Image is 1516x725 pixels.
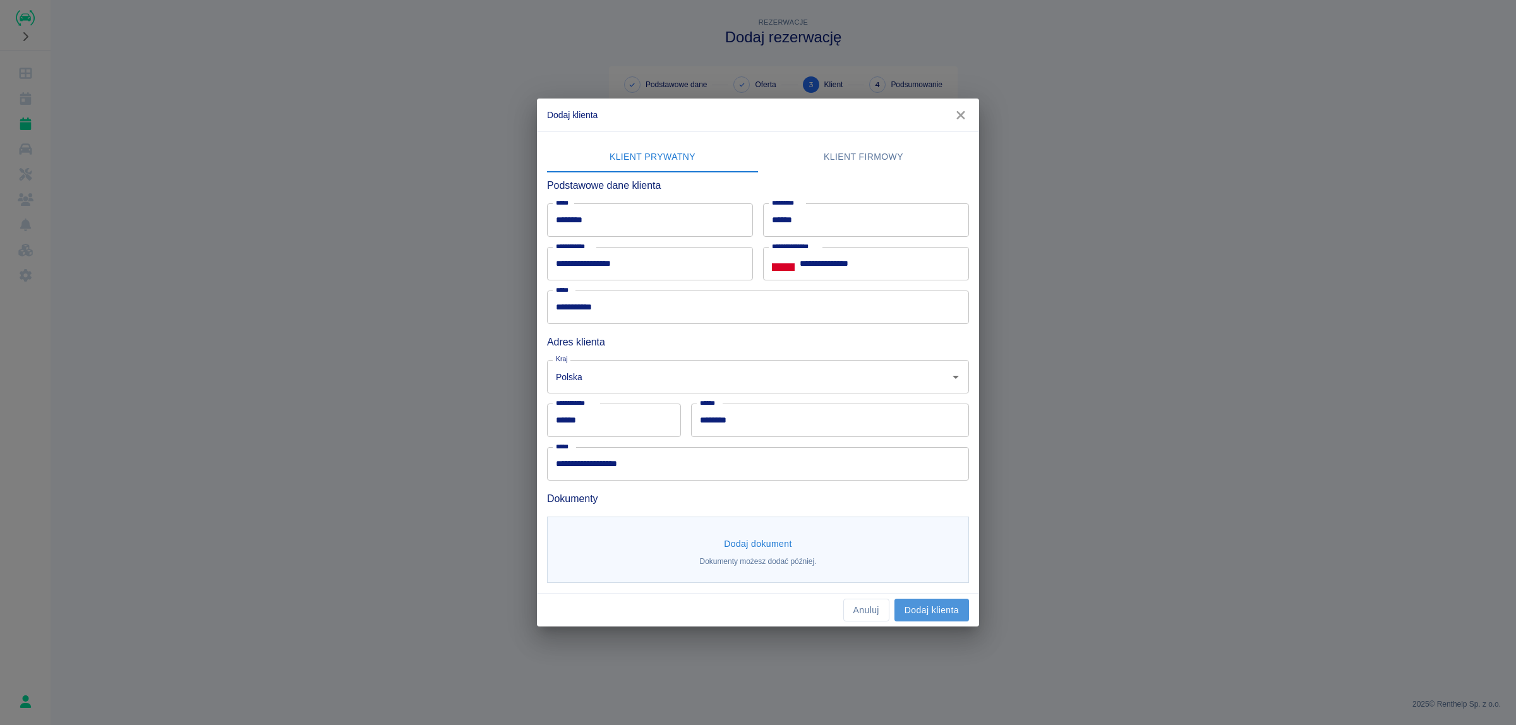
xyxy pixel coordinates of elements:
p: Dokumenty możesz dodać później. [700,556,817,567]
button: Dodaj klienta [894,599,969,622]
label: Kraj [556,354,568,364]
h2: Dodaj klienta [537,99,979,131]
h6: Podstawowe dane klienta [547,177,969,193]
button: Anuluj [843,599,889,622]
button: Klient prywatny [547,142,758,172]
button: Klient firmowy [758,142,969,172]
div: lab API tabs example [547,142,969,172]
h6: Adres klienta [547,334,969,350]
button: Otwórz [947,368,965,386]
button: Dodaj dokument [719,532,797,556]
h6: Dokumenty [547,491,969,506]
button: Select country [772,254,795,273]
